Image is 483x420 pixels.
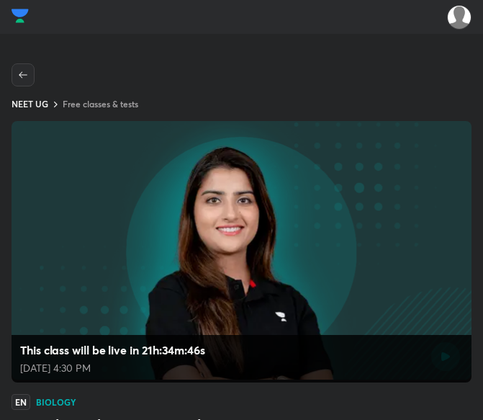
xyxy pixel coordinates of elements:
span: EN [12,394,30,410]
img: edu-image [12,121,471,380]
p: [DATE] 4:30 PM [20,359,205,377]
img: Amisha Rani [447,5,471,30]
a: Company Logo [12,5,29,30]
img: Company Logo [12,5,29,27]
h4: Biology [36,398,76,406]
a: NEET UG [12,98,48,110]
h4: This class will be live in 21h:34m:46s [20,341,205,359]
a: Free classes & tests [63,98,138,110]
